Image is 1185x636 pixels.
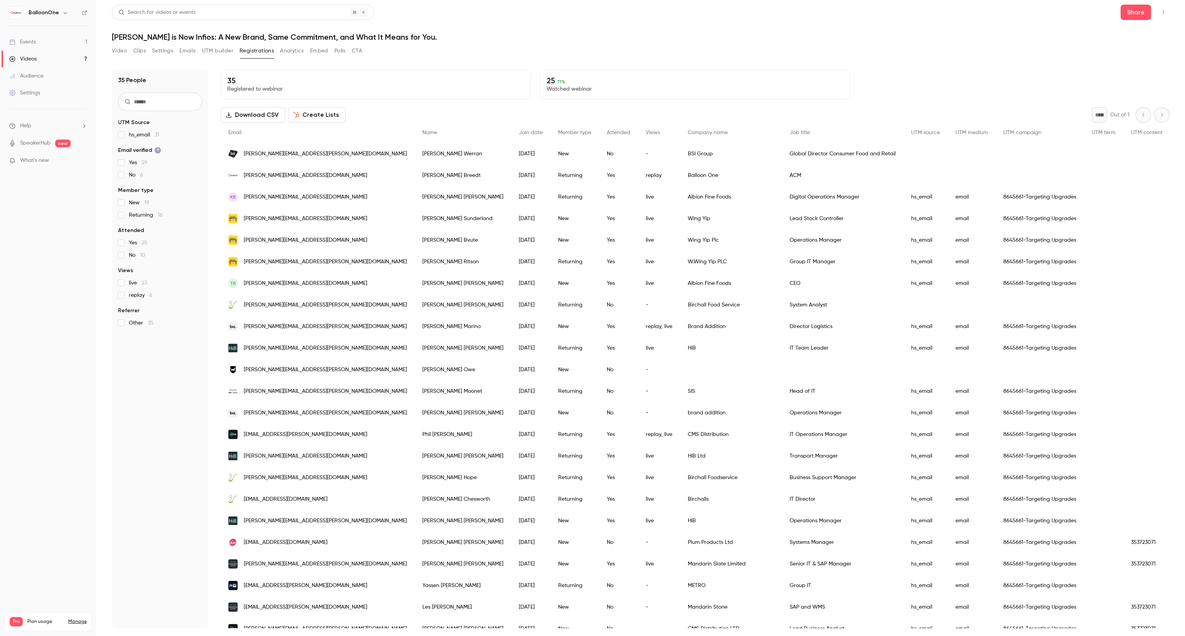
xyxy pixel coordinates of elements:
span: [PERSON_NAME][EMAIL_ADDRESS][PERSON_NAME][DOMAIN_NAME] [244,323,407,331]
div: - [638,380,680,402]
div: No [599,359,638,380]
div: [PERSON_NAME] Owe [415,359,511,380]
div: Settings [9,89,40,97]
div: [PERSON_NAME] Ritson [415,251,511,273]
div: [DATE] [511,273,550,294]
div: System Analyst [782,294,903,316]
span: 25 [142,240,147,246]
iframe: Noticeable Trigger [78,157,87,164]
div: Global Director Consumer Food and Retail [782,143,903,165]
div: New [550,510,599,532]
a: SpeakerHub [20,139,51,147]
div: 8645661-Targeting Upgrades [996,337,1084,359]
span: What's new [20,156,49,165]
div: No [599,143,638,165]
span: UTM campaign [1003,130,1042,135]
div: email [948,337,996,359]
div: HiB [680,337,782,359]
div: Operations Manager [782,510,903,532]
div: [PERSON_NAME] [PERSON_NAME] [415,510,511,532]
section: facet-groups [118,119,202,327]
img: cmsdistribution.com [228,430,238,439]
div: [PERSON_NAME] [PERSON_NAME] [415,402,511,424]
span: [PERSON_NAME][EMAIL_ADDRESS][DOMAIN_NAME] [244,279,367,288]
div: IT Director [782,488,903,510]
h1: [PERSON_NAME] is Now Infios: A New Brand, Same Commitment, and What It Means for You. [112,32,1170,42]
div: [DATE] [511,553,550,575]
div: [DATE] [511,316,550,337]
div: Yes [599,229,638,251]
div: BSI Group [680,143,782,165]
span: 10 [140,252,145,258]
div: Birchalls [680,488,782,510]
div: Birchall Food Service [680,294,782,316]
div: live [638,337,680,359]
div: Yes [599,467,638,488]
button: UTM builder [202,45,233,57]
div: 8645661-Targeting Upgrades [996,510,1084,532]
div: Operations Manager [782,229,903,251]
div: 8645661-Targeting Upgrades [996,316,1084,337]
div: live [638,488,680,510]
div: email [948,467,996,488]
div: email [948,229,996,251]
img: bsigroup.com [228,150,238,158]
span: UTM Source [118,119,150,126]
div: [DATE] [511,380,550,402]
div: Search for videos or events [118,8,196,17]
span: [PERSON_NAME][EMAIL_ADDRESS][PERSON_NAME][DOMAIN_NAME] [244,517,407,525]
div: live [638,445,680,467]
div: email [948,488,996,510]
img: birchallfoodservice.co.uk [228,495,238,504]
div: 8645661-Targeting Upgrades [996,445,1084,467]
div: Yes [599,251,638,273]
span: [PERSON_NAME][EMAIL_ADDRESS][PERSON_NAME][DOMAIN_NAME] [244,387,407,395]
div: [DATE] [511,165,550,186]
span: TR [230,280,236,287]
div: Returning [550,186,599,208]
div: Systems Manager [782,532,903,553]
img: hib.co.uk [228,516,238,525]
div: hs_email [903,273,948,294]
div: SIS [680,380,782,402]
button: CTA [352,45,362,57]
div: 8645661-Targeting Upgrades [996,467,1084,488]
div: Albion Fine Foods [680,186,782,208]
div: Returning [550,337,599,359]
span: Member type [558,130,591,135]
span: Help [20,122,31,130]
span: Other [129,319,154,327]
div: [DATE] [511,532,550,553]
h6: BalloonOne [29,9,59,17]
span: Attended [118,227,144,234]
div: brand addition [680,402,782,424]
div: email [948,445,996,467]
div: Audience [9,72,44,80]
span: Job title [790,130,810,135]
div: Yes [599,165,638,186]
div: [DATE] [511,488,550,510]
span: Views [118,267,133,274]
div: email [948,316,996,337]
div: Yes [599,316,638,337]
span: [PERSON_NAME][EMAIL_ADDRESS][DOMAIN_NAME] [244,474,367,482]
button: Top Bar Actions [1157,6,1170,19]
div: email [948,424,996,445]
div: live [638,186,680,208]
span: [PERSON_NAME][EMAIL_ADDRESS][DOMAIN_NAME] [244,236,367,244]
div: - [638,402,680,424]
div: No [599,532,638,553]
div: 8645661-Targeting Upgrades [996,380,1084,402]
div: [DATE] [511,229,550,251]
div: - [638,294,680,316]
div: Operations Manager [782,402,903,424]
div: Yes [599,424,638,445]
button: Video [112,45,127,57]
div: live [638,467,680,488]
div: hs_email [903,208,948,229]
div: live [638,273,680,294]
div: email [948,186,996,208]
span: 16 [158,212,163,218]
p: Watched webinar [547,85,844,93]
span: 29 [142,160,147,165]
